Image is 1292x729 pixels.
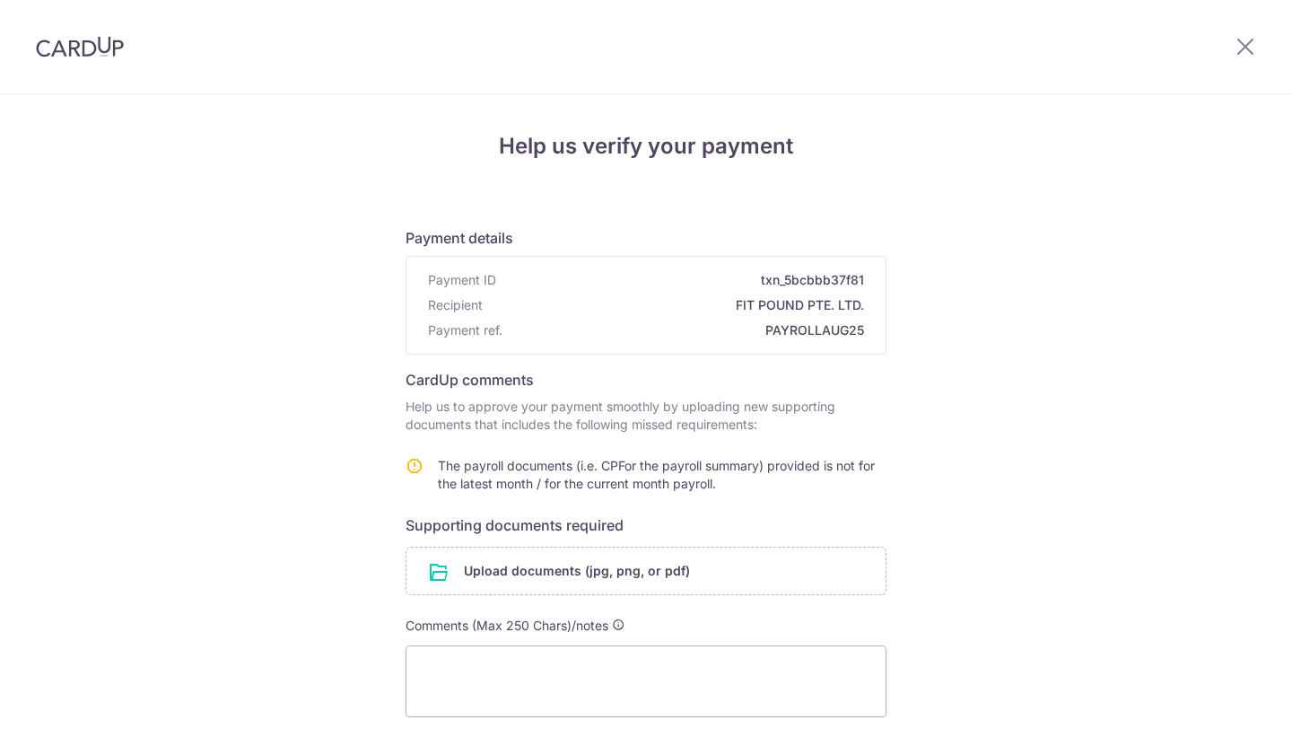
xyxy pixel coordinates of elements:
span: Payment ref. [428,321,502,339]
h6: Supporting documents required [406,514,886,536]
span: Comments (Max 250 Chars)/notes [406,618,608,633]
span: The payroll documents (i.e. CPFor the payroll summary) provided is not for the latest month / for... [438,458,875,491]
span: Recipient [428,296,483,314]
iframe: Opens a widget where you can find more information [1176,675,1274,720]
span: txn_5bcbbb37f81 [503,271,864,289]
span: PAYROLLAUG25 [510,321,864,339]
div: Upload documents (jpg, png, or pdf) [406,547,886,595]
h6: Payment details [406,227,886,249]
h4: Help us verify your payment [406,130,886,162]
h6: CardUp comments [406,369,886,391]
span: FIT POUND PTE. LTD. [490,296,864,314]
span: Payment ID [428,271,496,289]
img: CardUp [36,36,124,57]
p: Help us to approve your payment smoothly by uploading new supporting documents that includes the ... [406,398,886,434]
